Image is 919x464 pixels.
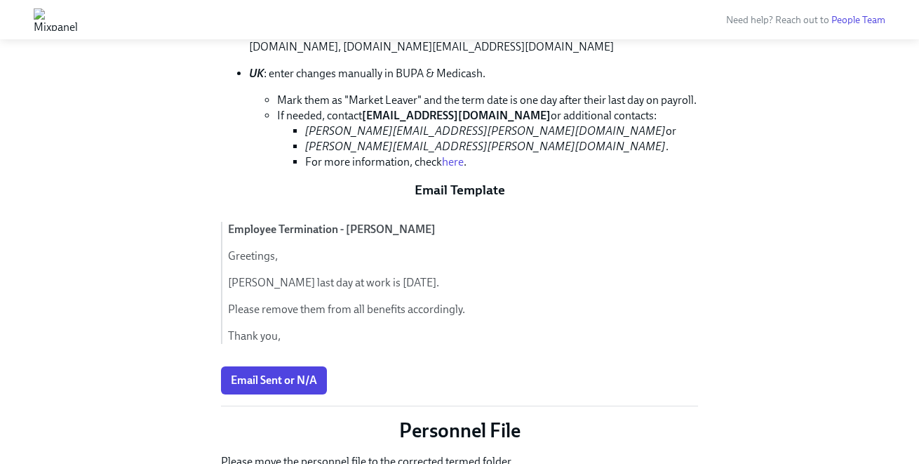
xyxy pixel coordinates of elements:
[305,124,666,138] em: [PERSON_NAME][EMAIL_ADDRESS][PERSON_NAME][DOMAIN_NAME]
[221,181,698,199] p: Email Template
[442,155,464,168] a: here
[249,24,698,55] p: : [PERSON_NAME][EMAIL_ADDRESS][PERSON_NAME][DOMAIN_NAME], [DOMAIN_NAME][EMAIL_ADDRESS][DOMAIN_NAME]
[305,124,698,139] li: or
[362,109,551,122] strong: [EMAIL_ADDRESS][DOMAIN_NAME]
[305,140,666,153] em: [PERSON_NAME][EMAIL_ADDRESS][PERSON_NAME][DOMAIN_NAME]
[228,302,698,317] p: Please remove them from all benefits accordingly.
[305,139,698,154] li: .
[228,248,698,264] p: Greetings,
[277,108,698,170] li: If needed, contact or additional contacts:
[228,329,698,344] p: Thank you,
[228,275,698,291] p: [PERSON_NAME] last day at work is [DATE].
[221,418,698,443] p: Personnel File
[249,67,264,80] strong: UK
[228,223,436,236] strong: Employee Termination - [PERSON_NAME]
[277,93,698,108] li: Mark them as "Market Leaver" and the term date is one day after their last day on payroll.
[231,373,317,387] span: Email Sent or N/A
[34,8,78,31] img: Mixpanel
[249,66,698,81] p: : enter changes manually in BUPA & Medicash.
[726,14,885,26] span: Need help? Reach out to
[221,366,327,395] button: Email Sent or N/A
[305,154,698,170] li: For more information, check .
[831,14,885,26] a: People Team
